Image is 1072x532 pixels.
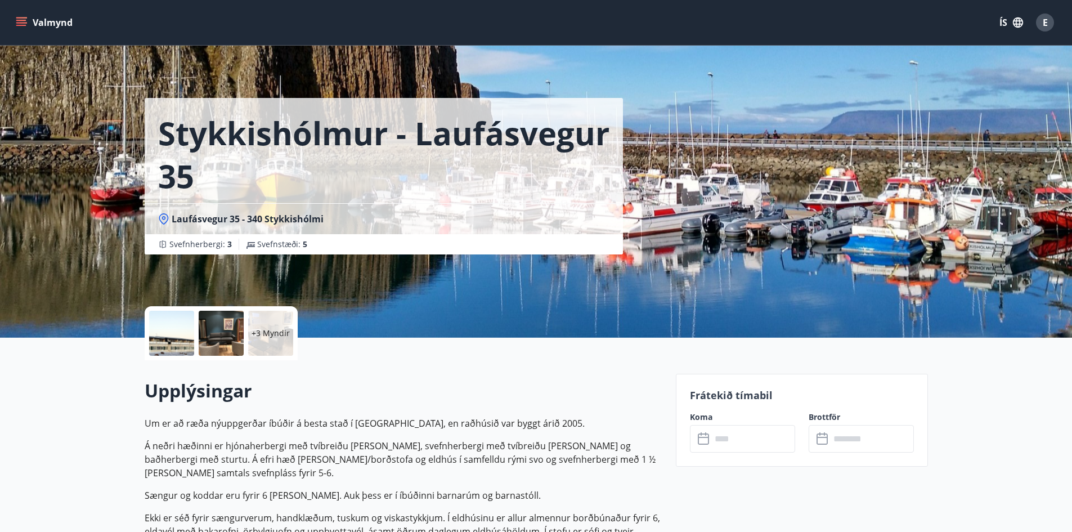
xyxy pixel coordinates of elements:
[257,239,307,250] span: Svefnstæði :
[303,239,307,249] span: 5
[169,239,232,250] span: Svefnherbergi :
[14,12,77,33] button: menu
[172,213,324,225] span: Laufásvegur 35 - 340 Stykkishólmi
[158,111,609,197] h1: Stykkishólmur - Laufásvegur 35
[145,417,662,430] p: Um er að ræða nýuppgerðar íbúðir á besta stað í [GEOGRAPHIC_DATA], en raðhúsið var byggt árið 2005.
[145,489,662,502] p: Sængur og koddar eru fyrir 6 [PERSON_NAME]. Auk þess er í íbúðinni barnarúm og barnastóll.
[145,378,662,403] h2: Upplýsingar
[1043,16,1048,29] span: E
[227,239,232,249] span: 3
[993,12,1029,33] button: ÍS
[690,412,795,423] label: Koma
[1031,9,1058,36] button: E
[690,388,914,403] p: Frátekið tímabil
[809,412,914,423] label: Brottför
[252,328,290,339] p: +3 Myndir
[145,439,662,480] p: Á neðri hæðinni er hjónaherbergi með tvíbreiðu [PERSON_NAME], svefnherbergi með tvíbreiðu [PERSON...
